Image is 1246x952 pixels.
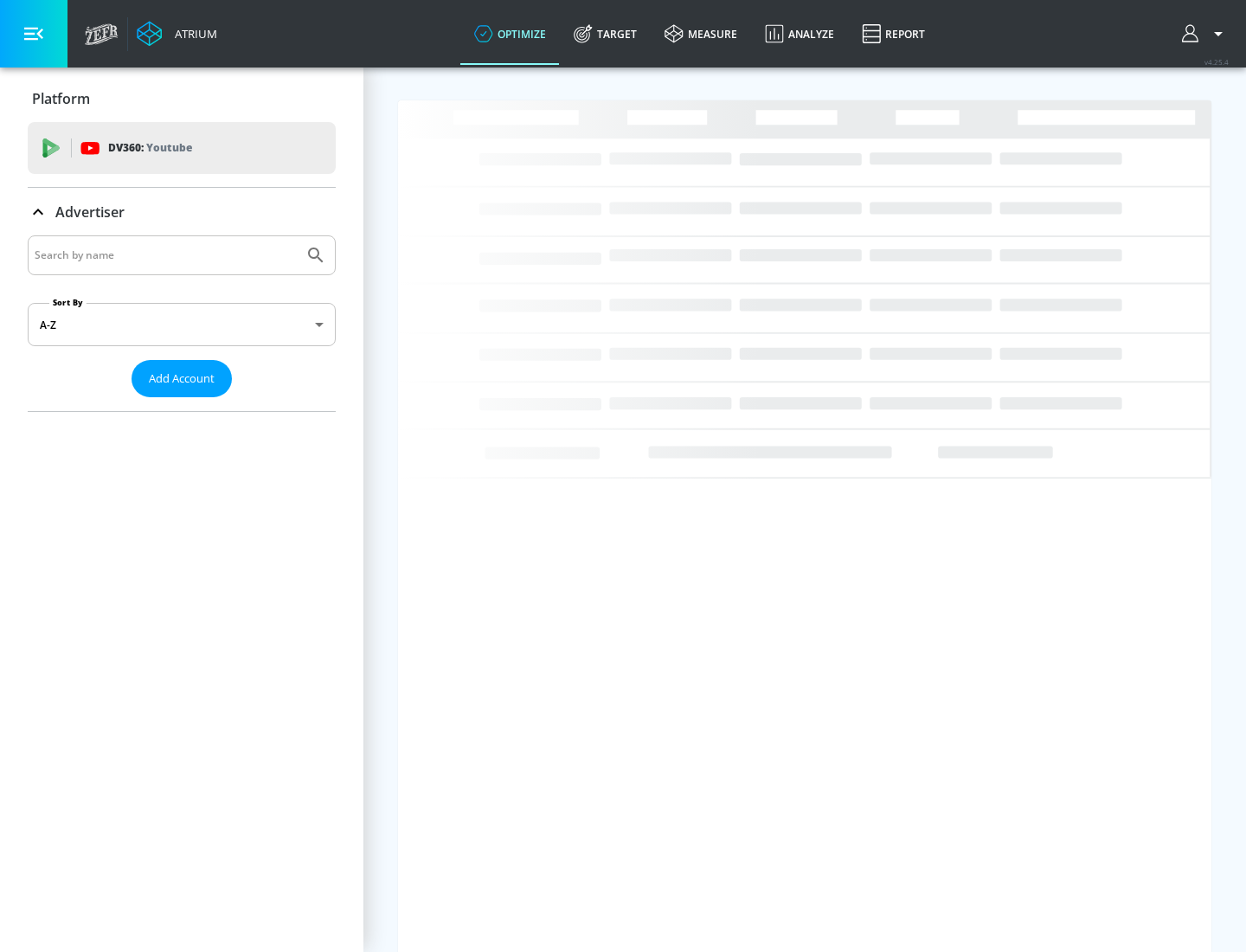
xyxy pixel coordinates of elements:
span: Add Account [149,369,215,389]
div: Advertiser [28,235,336,411]
a: Atrium [137,21,217,47]
div: Advertiser [28,188,336,236]
a: Target [560,3,651,65]
div: DV360: Youtube [28,122,336,174]
a: Analyze [751,3,848,65]
p: Advertiser [55,203,125,222]
a: optimize [460,3,560,65]
nav: list of Advertiser [28,397,336,411]
div: Platform [28,74,336,123]
span: v 4.25.4 [1204,57,1229,67]
p: DV360: [108,138,192,158]
p: Platform [32,89,90,108]
div: Atrium [168,26,217,42]
button: Add Account [132,360,232,397]
div: A-Z [28,303,336,346]
a: Report [848,3,939,65]
p: Youtube [146,138,192,157]
input: Search by name [35,244,297,267]
label: Sort By [49,297,87,308]
a: measure [651,3,751,65]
